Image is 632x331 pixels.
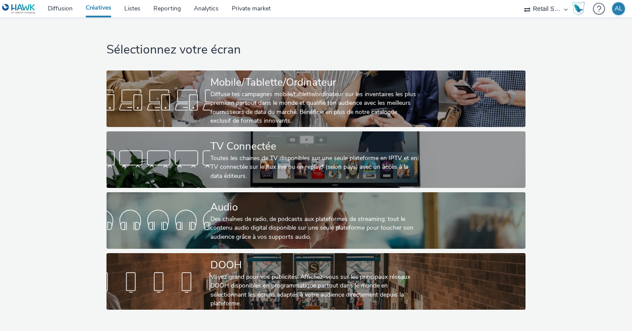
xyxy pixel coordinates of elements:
[210,200,418,215] div: Audio
[106,42,526,58] h1: Sélectionnez votre écran
[210,257,418,273] div: DOOH
[210,139,418,154] div: TV Connectée
[2,3,36,14] img: undefined Logo
[210,154,418,181] div: Toutes les chaines de TV disponibles sur une seule plateforme en IPTV et en TV connectée sur le f...
[106,131,526,188] a: TV ConnectéeToutes les chaines de TV disponibles sur une seule plateforme en IPTV et en TV connec...
[106,253,526,310] a: DOOHVoyez grand pour vos publicités! Affichez-vous sur les principaux réseaux DOOH disponibles en...
[106,70,526,127] a: Mobile/Tablette/OrdinateurDiffuse tes campagnes mobile/tablette/ordinateur sur les inventaires le...
[210,90,418,126] div: Diffuse tes campagnes mobile/tablette/ordinateur sur les inventaires les plus premium partout dan...
[210,215,418,241] div: Des chaînes de radio, de podcasts aux plateformes de streaming: tout le contenu audio digital dis...
[210,273,418,308] div: Voyez grand pour vos publicités! Affichez-vous sur les principaux réseaux DOOH disponibles en pro...
[210,75,418,90] div: Mobile/Tablette/Ordinateur
[572,2,589,16] a: Hawk Academy
[615,2,622,15] div: AL
[572,2,585,16] img: Hawk Academy
[106,192,526,249] a: AudioDes chaînes de radio, de podcasts aux plateformes de streaming: tout le contenu audio digita...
